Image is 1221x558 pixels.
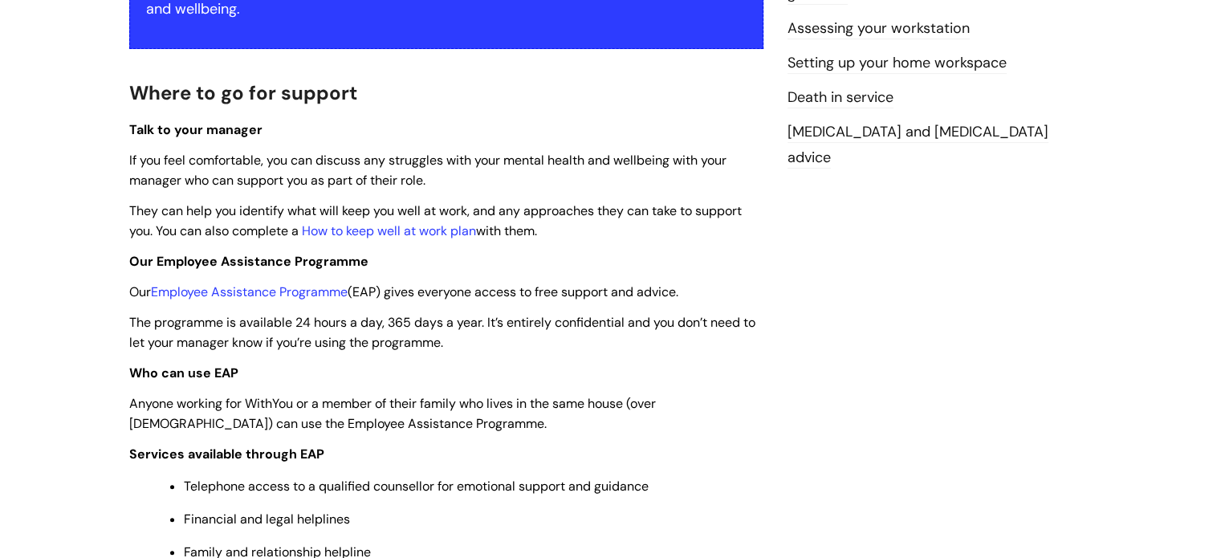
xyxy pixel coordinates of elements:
span: Our (EAP) gives everyone access to free support and advice. [129,283,678,300]
a: How to keep well at work plan [302,222,476,239]
strong: Services available through EAP [129,446,324,462]
a: Employee Assistance Programme [151,283,348,300]
span: The programme is available 24 hours a day, 365 days a year. It’s entirely confidential and you do... [129,314,755,351]
a: Assessing your workstation [788,18,970,39]
span: Talk to your manager [129,121,263,138]
span: with them. [476,222,537,239]
a: [MEDICAL_DATA] and [MEDICAL_DATA] advice [788,122,1048,169]
strong: Who can use EAP [129,365,238,381]
span: Anyone working for WithYou or a member of their family who lives in the same house (over [DEMOGRA... [129,395,656,432]
span: They can help you identify what will keep you well at work, and any approaches they can take to s... [129,202,742,239]
span: Where to go for support [129,80,357,105]
span: If you feel comfortable, you can discuss any struggles with your mental health and wellbeing with... [129,152,726,189]
a: Setting up your home workspace [788,53,1007,74]
span: Our Employee Assistance Programme [129,253,368,270]
a: Death in service [788,88,893,108]
span: Financial and legal helplines [184,511,350,527]
span: Telephone access to a qualified counsellor for emotional support and guidance [184,478,649,495]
